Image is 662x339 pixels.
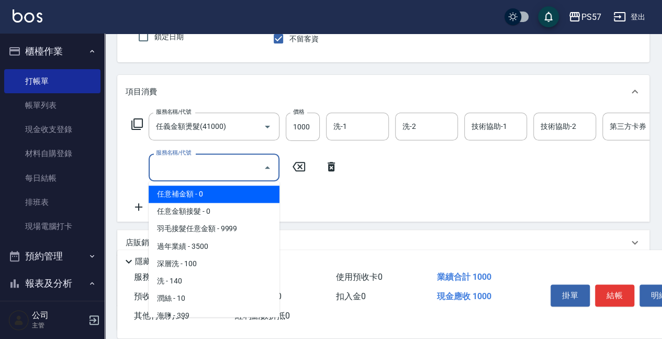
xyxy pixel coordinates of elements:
p: 隱藏業績明細 [135,256,182,267]
h5: 公司 [32,310,85,321]
span: 過年業績 - 3500 [149,237,279,255]
button: 結帳 [595,285,634,307]
button: 登出 [609,7,649,27]
p: 店販銷售 [126,237,157,248]
label: 價格 [293,108,304,116]
span: 海鹽 - 399 [149,307,279,324]
div: 項目消費 [117,75,649,108]
span: 不留客資 [289,34,319,45]
a: 排班表 [4,190,100,214]
span: 現金應收 1000 [437,291,491,301]
span: 預收卡販賣 0 [134,291,181,301]
button: 櫃檯作業 [4,38,100,65]
div: PS57 [581,10,601,24]
span: 鎖定日期 [154,31,184,42]
span: 羽毛接髮任意金額 - 9999 [149,220,279,237]
p: 項目消費 [126,86,157,97]
span: 洗 - 140 [149,272,279,289]
a: 每日結帳 [4,166,100,190]
button: 預約管理 [4,243,100,270]
a: 現金收支登錄 [4,117,100,141]
div: 店販銷售 [117,230,649,255]
span: 任意金額接髮 - 0 [149,203,279,220]
label: 服務名稱/代號 [156,149,191,157]
button: 報表及分析 [4,270,100,297]
span: 扣入金 0 [336,291,366,301]
button: save [538,6,559,27]
img: Person [8,310,29,331]
span: 潤絲 - 10 [149,289,279,307]
a: 帳單列表 [4,93,100,117]
span: 服務消費 1000 [134,272,186,282]
p: 主管 [32,321,85,330]
button: 掛單 [551,285,590,307]
img: Logo [13,9,42,23]
a: 材料自購登錄 [4,141,100,166]
a: 打帳單 [4,69,100,93]
span: 使用預收卡 0 [336,272,383,282]
button: Open [259,118,276,135]
button: PS57 [564,6,605,28]
span: 深層洗 - 100 [149,255,279,272]
span: 其他付款方式 0 [134,311,189,321]
span: 任意補金額 - 0 [149,185,279,203]
a: 現場電腦打卡 [4,214,100,238]
label: 服務名稱/代號 [156,108,191,116]
span: 業績合計 1000 [437,272,491,282]
button: Close [259,159,276,176]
